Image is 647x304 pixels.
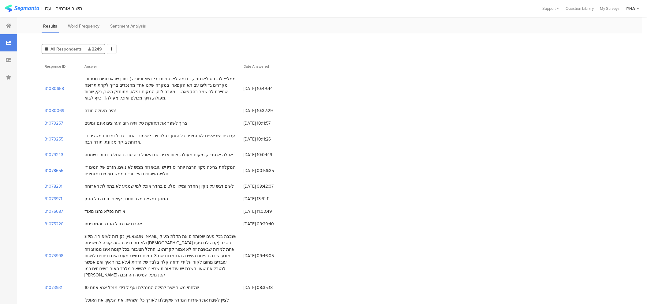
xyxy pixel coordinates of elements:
section: 31075220 [45,221,64,227]
section: 31079255 [45,136,63,142]
div: משוב אורחים - עכו [45,6,83,11]
span: Results [43,23,57,29]
span: [DATE] 09:42:07 [244,183,293,190]
div: צריך לשפר את תחזוקת טלוויזיה רוב הערוצים אינם זמינים [84,120,187,126]
section: 31076687 [45,208,63,215]
span: [DATE] 13:31:11 [244,196,293,202]
div: | [42,5,43,12]
div: אירוח נפלא נהנו מאוד [84,208,125,215]
img: segmanta logo [5,5,39,12]
section: 31080658 [45,85,64,92]
section: 31079257 [45,120,63,126]
section: 31073931 [45,284,62,291]
div: ממליץ להכניס לאכסניה, בדומה לאכסניות כרי דשא ופוריה ) ויתכן שבאכסניות נוספות, מקררים גדולים עם תא... [84,76,237,101]
div: המזגן נמצא במצב חסכון קיצוני- נכבה כל הזמן [84,196,168,202]
span: Date Answered [244,64,269,69]
section: 31079243 [45,152,63,158]
section: 31078231 [45,183,62,190]
span: [DATE] 11:03:49 [244,208,293,215]
div: לשים דגש על ניקיון החדר ומילוי סלטים בחדר אוכל למי שמגיע לא בתחילת הארוחה [84,183,234,190]
span: [DATE] 09:29:40 [244,221,293,227]
span: [DATE] 10:11:57 [244,120,293,126]
div: שלחתי משוב ישיר להילה המנהלת ואף לידידי מנכל אנא אתם 10 [84,284,199,291]
span: [DATE] 10:49:44 [244,85,293,92]
div: היה מעולה תודה! [84,107,116,114]
div: אחלה אכסנייה, מיקום מעולה, צוות אדיב. גם האוכל היה טוב. בהחלט נחזור בשמחה [84,152,233,158]
div: נקודות לשיפור 1. מיזוג [PERSON_NAME] שנכבה בכל פעם שפותחים את הדלת מעיק ולא נוח בפרט שזה קורה למש... [84,233,237,278]
section: 31080069 [45,107,64,114]
section: 31076971 [45,196,62,202]
span: All Respondents [50,46,82,52]
a: Question Library [563,6,597,11]
span: [DATE] 09:46:05 [244,253,293,259]
div: ערוצים ישראליים לא זמינים כל הזמן בטלוויזיה. לשימור- החדר גדול ומרווח משציפינו. ארוחת בוקר מגוונת... [84,133,237,145]
div: Support [542,4,559,13]
span: [DATE] 00:56:35 [244,167,293,174]
span: [DATE] 10:04:19 [244,152,293,158]
span: Sentiment Analysis [110,23,146,29]
a: My Surveys [597,6,623,11]
div: אהבנו את גודל החדר והמרפסת [84,221,142,227]
span: Response ID [45,64,65,69]
span: [DATE] 10:11:26 [244,136,293,142]
span: Word Frequency [68,23,99,29]
div: IYHA [626,6,635,11]
div: המקלחת צריכה ניקוי הרבה יותר יסודי! יש עובש וזה ממש לא נעים. הזרם של המים די חלש. השטחים הציבוריי... [84,164,237,177]
span: Answer [84,64,97,69]
span: 2249 [88,46,102,52]
section: 31073998 [45,253,63,259]
span: [DATE] 10:32:29 [244,107,293,114]
section: 31078655 [45,167,63,174]
span: [DATE] 08:35:18 [244,284,293,291]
